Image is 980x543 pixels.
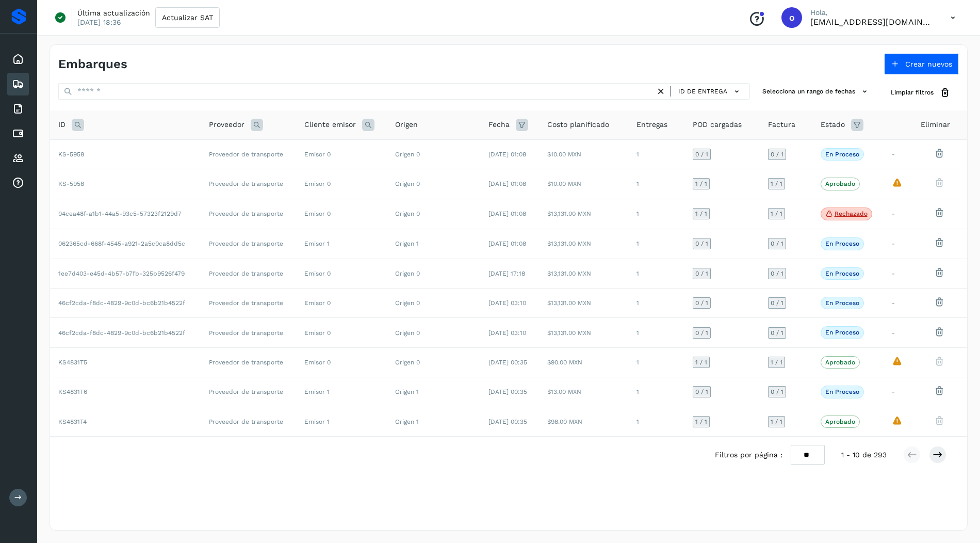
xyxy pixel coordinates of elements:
td: 1 [628,407,684,436]
td: Proveedor de transporte [201,229,296,259]
td: Emisor 0 [296,289,387,318]
span: Limpiar filtros [891,88,934,97]
td: $13,131.00 MXN [539,199,628,229]
span: Origen [395,119,418,130]
div: Cuentas por pagar [7,122,29,145]
td: - [884,377,912,407]
span: 0 / 1 [695,389,708,395]
p: En proceso [825,388,859,395]
span: Origen 1 [395,418,419,425]
td: - [884,139,912,169]
span: KS-5958 [58,151,84,158]
span: [DATE] 17:18 [488,270,525,277]
div: Proveedores [7,147,29,170]
span: Factura [768,119,795,130]
span: 1 / 1 [771,211,782,217]
span: Fecha [488,119,510,130]
button: Crear nuevos [884,53,959,75]
span: 04cea48f-a1b1-44a5-93c5-57323f2129d7 [58,210,182,217]
span: 1 / 1 [771,359,782,365]
td: 1 [628,229,684,259]
td: Emisor 1 [296,229,387,259]
span: 0 / 1 [771,241,783,247]
div: Embarques [7,73,29,95]
td: 1 [628,139,684,169]
td: 1 [628,377,684,407]
span: 1 / 1 [695,211,707,217]
span: Origen 0 [395,151,420,158]
span: 1 / 1 [771,181,782,187]
td: Emisor 0 [296,347,387,377]
td: - [884,259,912,288]
span: 0 / 1 [695,151,708,157]
p: Aprobado [825,359,855,366]
p: Aprobado [825,418,855,425]
td: $13,131.00 MXN [539,229,628,259]
span: 062365cd-668f-4545-a921-2a5c0ca8dd5c [58,240,185,247]
span: Eliminar [921,119,950,130]
span: 0 / 1 [771,330,783,336]
td: $98.00 MXN [539,407,628,436]
span: Origen 0 [395,210,420,217]
span: Origen 1 [395,388,419,395]
span: [DATE] 00:35 [488,388,527,395]
span: ID de entrega [678,87,727,96]
p: En proceso [825,151,859,158]
td: 1 [628,199,684,229]
span: Actualizar SAT [162,14,213,21]
div: Facturas [7,98,29,120]
td: - [884,199,912,229]
span: [DATE] 00:35 [488,359,527,366]
p: En proceso [825,240,859,247]
span: 0 / 1 [695,300,708,306]
h4: Embarques [58,57,127,72]
span: Origen 0 [395,359,420,366]
span: Origen 0 [395,270,420,277]
span: [DATE] 01:08 [488,210,526,217]
p: [DATE] 18:36 [77,18,121,27]
td: 1 [628,318,684,347]
span: [DATE] 01:08 [488,240,526,247]
span: 0 / 1 [695,270,708,277]
p: En proceso [825,270,859,277]
span: Proveedor [209,119,244,130]
span: 1 / 1 [695,359,707,365]
td: - [884,229,912,259]
span: 0 / 1 [771,151,783,157]
button: Limpiar filtros [883,83,959,102]
span: 1 - 10 de 293 [841,450,887,460]
button: Actualizar SAT [155,7,220,28]
span: 0 / 1 [695,330,708,336]
td: Proveedor de transporte [201,139,296,169]
span: KS4831T4 [58,418,87,425]
span: 1 / 1 [771,419,782,425]
span: POD cargadas [693,119,742,130]
td: 1 [628,289,684,318]
span: Estado [821,119,845,130]
p: En proceso [825,329,859,336]
td: $13,131.00 MXN [539,318,628,347]
div: Analiticas de tarifas [7,172,29,195]
button: Selecciona un rango de fechas [758,83,874,100]
span: 1 / 1 [695,419,707,425]
td: $10.00 MXN [539,169,628,199]
td: Proveedor de transporte [201,377,296,407]
td: Proveedor de transporte [201,407,296,436]
span: [DATE] 03:10 [488,329,526,337]
p: Hola, [810,8,934,17]
span: [DATE] 03:10 [488,299,526,307]
td: Emisor 1 [296,407,387,436]
p: Aprobado [825,180,855,187]
span: [DATE] 01:08 [488,180,526,187]
span: Origen 0 [395,329,420,337]
span: KS-5958 [58,180,84,187]
td: Emisor 0 [296,169,387,199]
span: Crear nuevos [905,60,952,68]
td: 1 [628,169,684,199]
p: oscar@solvento.mx [810,17,934,27]
p: Última actualización [77,8,150,18]
td: - [884,289,912,318]
td: - [884,318,912,347]
td: Proveedor de transporte [201,318,296,347]
span: 0 / 1 [771,300,783,306]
